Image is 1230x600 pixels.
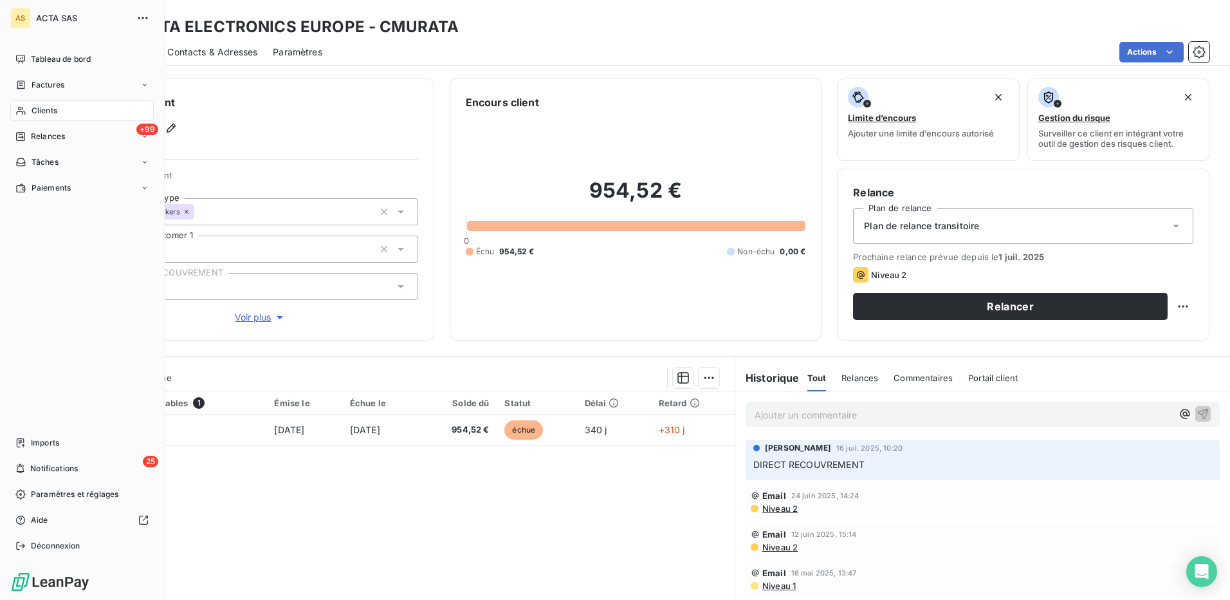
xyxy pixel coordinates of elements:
[1027,79,1209,161] button: Gestion du risqueSurveiller ce client en intégrant votre outil de gestion des risques client.
[31,514,48,526] span: Aide
[1186,556,1217,587] div: Open Intercom Messenger
[427,424,490,436] span: 954,52 €
[193,397,205,409] span: 1
[32,105,57,117] span: Clients
[841,373,878,383] span: Relances
[104,170,418,188] span: Propriétés Client
[32,182,71,194] span: Paiements
[164,243,174,255] input: Ajouter une valeur
[350,424,380,435] span: [DATE]
[762,491,786,501] span: Email
[894,373,953,383] span: Commentaires
[1119,42,1184,62] button: Actions
[791,569,857,577] span: 16 mai 2025, 13:47
[864,220,979,232] span: Plan de relance transitoire
[10,100,154,121] a: Clients
[464,236,469,246] span: 0
[791,530,857,538] span: 12 juin 2025, 15:14
[853,293,1168,320] button: Relancer
[10,75,154,95] a: Factures
[466,95,539,110] h6: Encours client
[853,252,1193,262] span: Prochaine relance prévue depuis le
[31,489,118,500] span: Paramètres et réglages
[10,8,31,28] div: AS
[780,246,805,258] span: 0,00 €
[32,79,64,91] span: Factures
[737,246,775,258] span: Non-échu
[499,246,534,258] span: 954,52 €
[1038,113,1110,123] span: Gestion du risque
[31,131,65,142] span: Relances
[167,46,257,59] span: Contacts & Adresses
[761,542,798,552] span: Niveau 2
[10,572,90,592] img: Logo LeanPay
[274,398,334,408] div: Émise le
[30,463,78,474] span: Notifications
[10,510,154,530] a: Aide
[585,424,607,435] span: 340 j
[659,398,727,408] div: Retard
[31,540,80,552] span: Déconnexion
[998,252,1044,262] span: 1 juil. 2025
[273,46,322,59] span: Paramètres
[807,373,827,383] span: Tout
[31,53,91,65] span: Tableau de bord
[274,424,304,435] span: [DATE]
[762,568,786,578] span: Email
[235,311,286,324] span: Voir plus
[31,437,59,449] span: Imports
[853,185,1193,200] h6: Relance
[1038,128,1198,149] span: Surveiller ce client en intégrant votre outil de gestion des risques client.
[871,270,906,280] span: Niveau 2
[762,529,786,539] span: Email
[753,459,865,470] span: DIRECT RECOUVREMENT
[143,456,158,467] span: 25
[848,113,916,123] span: Limite d’encours
[10,178,154,198] a: Paiements
[136,124,158,135] span: +99
[78,95,418,110] h6: Informations client
[194,206,205,218] input: Ajouter une valeur
[585,398,643,408] div: Délai
[10,126,154,147] a: +99Relances
[837,79,1019,161] button: Limite d’encoursAjouter une limite d’encours autorisé
[10,484,154,505] a: Paramètres et réglages
[504,398,569,408] div: Statut
[32,156,59,168] span: Tâches
[504,420,543,440] span: échue
[761,503,798,514] span: Niveau 2
[10,152,154,173] a: Tâches
[761,581,796,591] span: Niveau 1
[765,442,831,454] span: [PERSON_NAME]
[108,397,259,409] div: Pièces comptables
[476,246,495,258] span: Échu
[10,49,154,70] a: Tableau de bord
[350,398,411,408] div: Échue le
[104,310,418,324] button: Voir plus
[968,373,1018,383] span: Portail client
[466,178,806,216] h2: 954,52 €
[113,15,459,39] h3: MURATA ELECTRONICS EUROPE - CMURATA
[10,433,154,453] a: Imports
[427,398,490,408] div: Solde dû
[848,128,994,138] span: Ajouter une limite d’encours autorisé
[735,370,800,386] h6: Historique
[791,492,859,500] span: 24 juin 2025, 14:24
[659,424,685,435] span: +310 j
[836,444,903,452] span: 16 juil. 2025, 10:20
[36,13,129,23] span: ACTA SAS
